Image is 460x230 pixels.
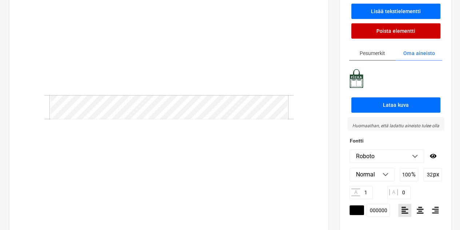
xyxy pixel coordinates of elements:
[347,67,365,90] img: Asset
[351,23,440,39] button: Poista elementti
[389,189,398,195] p: A
[349,136,442,145] h3: Fontti
[411,171,416,178] p: %
[351,4,440,19] button: Lisää tekstielementti
[356,171,375,178] p: Normal
[352,121,440,139] p: Huomaathan, että ladattu aineisto tulee olla vektoroitu PDF.
[351,97,440,113] button: Lataa kuva
[356,153,374,160] p: Roboto
[351,188,360,196] p: A
[412,155,418,158] img: dropdown
[433,171,439,178] p: px
[396,46,442,61] button: Oma aineisto
[383,173,388,176] img: dropdown
[349,46,396,61] button: Pesumerkit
